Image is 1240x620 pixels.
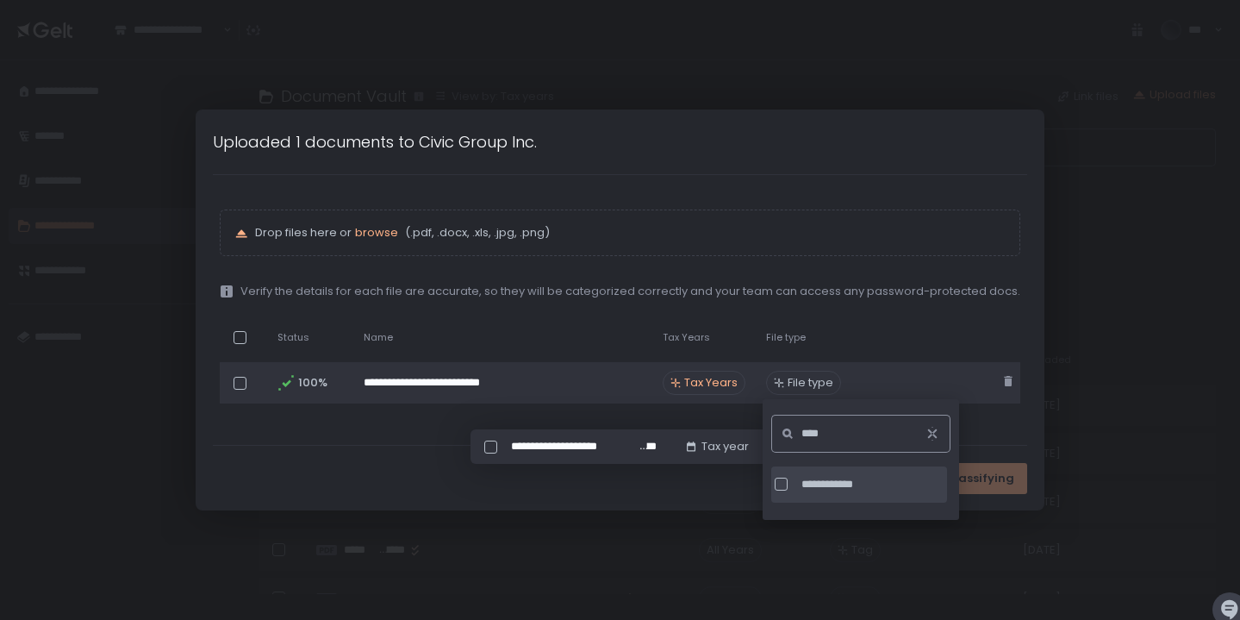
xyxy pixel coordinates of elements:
[364,331,393,344] span: Name
[663,331,710,344] span: Tax Years
[684,439,749,454] button: Tax year
[766,331,806,344] span: File type
[298,375,326,391] span: 100%
[277,331,309,344] span: Status
[240,284,1020,299] span: Verify the details for each file are accurate, so they will be categorized correctly and your tea...
[355,225,398,241] button: browse
[684,375,738,391] span: Tax Years
[255,225,1006,241] p: Drop files here or
[402,225,550,241] span: (.pdf, .docx, .xls, .jpg, .png)
[355,224,398,241] span: browse
[213,130,537,153] h1: Uploaded 1 documents to Civic Group Inc.
[788,375,833,391] span: File type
